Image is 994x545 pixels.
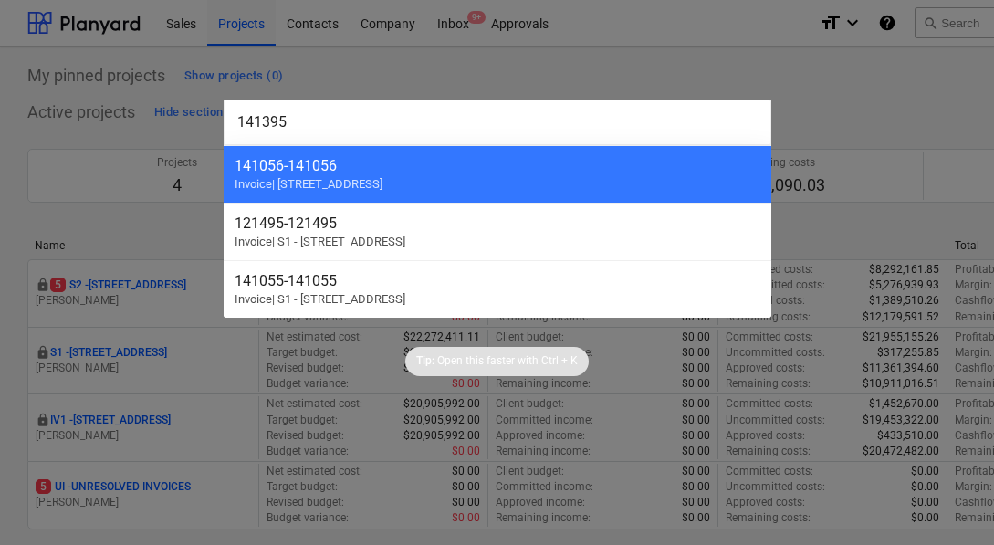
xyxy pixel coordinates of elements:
[541,353,578,369] p: Ctrl + K
[235,215,760,232] div: 121495 - 121495
[224,100,771,145] input: Search for projects, articles, contracts, Claims, subcontractors...
[235,235,405,248] span: Invoice | S1 - [STREET_ADDRESS]
[224,260,771,318] div: 141055-141055Invoice| S1 - [STREET_ADDRESS]
[235,157,760,174] div: 141056 - 141056
[405,347,589,376] div: Tip:Open this faster withCtrl + K
[416,353,434,369] p: Tip:
[235,177,382,191] span: Invoice | [STREET_ADDRESS]
[224,203,771,260] div: 121495-121495Invoice| S1 - [STREET_ADDRESS]
[437,353,539,369] p: Open this faster with
[235,292,405,306] span: Invoice | S1 - [STREET_ADDRESS]
[235,272,760,289] div: 141055 - 141055
[224,145,771,203] div: 141056-141056Invoice| [STREET_ADDRESS]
